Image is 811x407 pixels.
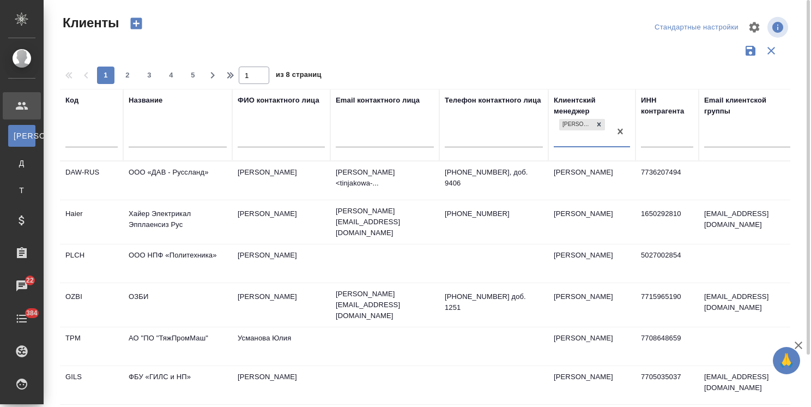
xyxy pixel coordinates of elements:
a: [PERSON_NAME] [8,125,35,147]
div: split button [652,19,741,36]
div: [PERSON_NAME] [559,119,593,130]
button: Сбросить фильтры [761,40,782,61]
td: GILS [60,366,123,404]
td: [PERSON_NAME] [548,203,636,241]
a: Д [8,152,35,174]
button: 🙏 [773,347,800,374]
td: [EMAIL_ADDRESS][DOMAIN_NAME] [699,286,797,324]
div: Email клиентской группы [704,95,791,117]
button: 4 [162,67,180,84]
td: PLCH [60,244,123,283]
span: Клиенты [60,14,119,32]
span: Д [14,158,30,169]
div: Название [129,95,162,106]
p: [PHONE_NUMBER] доб. 1251 [445,291,543,313]
td: [PERSON_NAME] [548,327,636,366]
button: Сохранить фильтры [740,40,761,61]
span: 2 [119,70,136,81]
td: Хайер Электрикал Эпплаенсиз Рус [123,203,232,241]
td: [PERSON_NAME] [548,366,636,404]
a: 22 [3,272,41,300]
td: ООО «ДАВ - Руссланд» [123,161,232,200]
button: 5 [184,67,202,84]
td: Haier [60,203,123,241]
button: Создать [123,14,149,33]
td: [PERSON_NAME] [232,203,330,241]
p: [PERSON_NAME] <tinjakowa-... [336,167,434,189]
a: 384 [3,305,41,332]
span: 384 [20,308,44,319]
td: [EMAIL_ADDRESS][DOMAIN_NAME] [699,366,797,404]
td: [EMAIL_ADDRESS][DOMAIN_NAME] [699,203,797,241]
p: [PERSON_NAME][EMAIL_ADDRESS][DOMAIN_NAME] [336,206,434,238]
td: [PERSON_NAME] [232,366,330,404]
div: Email контактного лица [336,95,420,106]
span: 22 [20,275,40,286]
span: Т [14,185,30,196]
td: 7708648659 [636,327,699,366]
td: [PERSON_NAME] [548,244,636,283]
div: ФИО контактного лица [238,95,319,106]
td: 1650292810 [636,203,699,241]
td: 7715965190 [636,286,699,324]
td: АО "ПО "ТяжПромМаш" [123,327,232,366]
span: Настроить таблицу [741,14,767,40]
td: DAW-RUS [60,161,123,200]
span: из 8 страниц [276,68,322,84]
div: Телефон контактного лица [445,95,541,106]
button: 2 [119,67,136,84]
td: OZBI [60,286,123,324]
td: Усманова Юлия [232,327,330,366]
p: [PERSON_NAME][EMAIL_ADDRESS][DOMAIN_NAME] [336,289,434,321]
span: 5 [184,70,202,81]
td: 7736207494 [636,161,699,200]
span: 🙏 [777,349,796,372]
div: Усманова Ольга [558,118,606,131]
span: Посмотреть информацию [767,17,790,38]
td: ОЗБИ [123,286,232,324]
td: [PERSON_NAME] [232,286,330,324]
div: Клиентский менеджер [554,95,630,117]
td: ФБУ «ГИЛС и НП» [123,366,232,404]
span: 3 [141,70,158,81]
p: [PHONE_NUMBER] [445,208,543,219]
p: [PHONE_NUMBER], доб. 9406 [445,167,543,189]
td: [PERSON_NAME] [548,161,636,200]
a: Т [8,179,35,201]
div: ИНН контрагента [641,95,693,117]
div: Код [65,95,78,106]
td: [PERSON_NAME] [232,161,330,200]
td: 7705035037 [636,366,699,404]
td: ООО НПФ «Политехника» [123,244,232,283]
td: [PERSON_NAME] [232,244,330,283]
td: [PERSON_NAME] [548,286,636,324]
button: 3 [141,67,158,84]
td: TPM [60,327,123,366]
span: 4 [162,70,180,81]
td: 5027002854 [636,244,699,283]
span: [PERSON_NAME] [14,130,30,141]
